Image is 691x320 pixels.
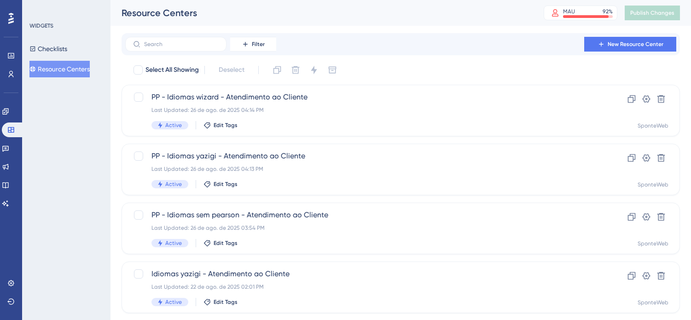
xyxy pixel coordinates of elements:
[214,298,238,306] span: Edit Tags
[203,239,238,247] button: Edit Tags
[151,224,576,232] div: Last Updated: 26 de ago. de 2025 03:54 PM
[210,62,253,78] button: Deselect
[122,6,521,19] div: Resource Centers
[203,122,238,129] button: Edit Tags
[165,122,182,129] span: Active
[214,239,238,247] span: Edit Tags
[603,8,613,15] div: 92 %
[214,180,238,188] span: Edit Tags
[29,61,90,77] button: Resource Centers
[151,268,576,279] span: Idiomas yazigi - Atendimento ao Cliente
[29,41,67,57] button: Checklists
[151,151,576,162] span: PP - Idiomas yazigi - Atendimento ao Cliente
[638,122,668,129] div: SponteWeb
[652,284,680,311] iframe: UserGuiding AI Assistant Launcher
[151,92,576,103] span: PP - Idiomas wizard - Atendimento ao Cliente
[630,9,674,17] span: Publish Changes
[230,37,276,52] button: Filter
[144,41,219,47] input: Search
[584,37,676,52] button: New Resource Center
[151,106,576,114] div: Last Updated: 26 de ago. de 2025 04:14 PM
[203,298,238,306] button: Edit Tags
[165,239,182,247] span: Active
[638,240,668,247] div: SponteWeb
[203,180,238,188] button: Edit Tags
[29,22,53,29] div: WIDGETS
[145,64,199,76] span: Select All Showing
[151,165,576,173] div: Last Updated: 26 de ago. de 2025 04:13 PM
[151,283,576,291] div: Last Updated: 22 de ago. de 2025 02:01 PM
[214,122,238,129] span: Edit Tags
[151,209,576,221] span: PP - Idiomas sem pearson - Atendimento ao Cliente
[219,64,244,76] span: Deselect
[608,41,663,48] span: New Resource Center
[252,41,265,48] span: Filter
[625,6,680,20] button: Publish Changes
[638,299,668,306] div: SponteWeb
[165,180,182,188] span: Active
[638,181,668,188] div: SponteWeb
[165,298,182,306] span: Active
[563,8,575,15] div: MAU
